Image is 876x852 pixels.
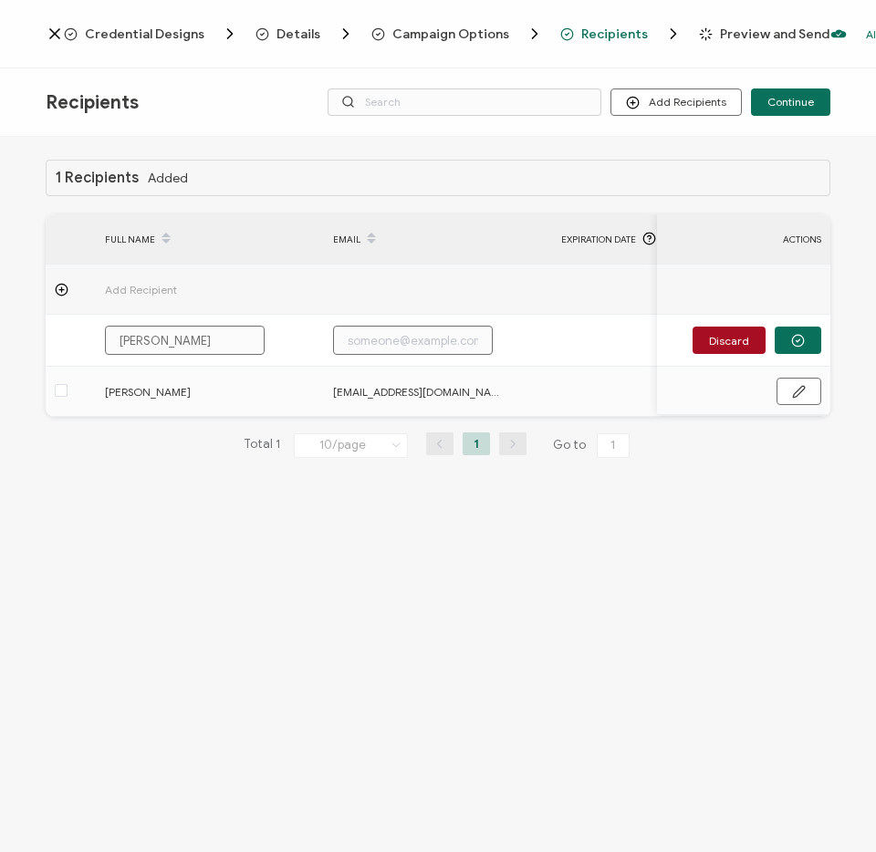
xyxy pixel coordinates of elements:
span: Expiration Date [561,229,636,250]
span: Campaign Options [392,27,509,41]
span: Details [255,25,355,43]
button: Continue [751,88,830,116]
span: Preview and Send [699,27,829,41]
span: Credential Designs [64,25,239,43]
input: Search [328,88,601,116]
div: EMAIL [324,223,552,255]
h1: 1 Recipients [56,170,139,186]
iframe: Chat Widget [785,764,876,852]
span: Campaign Options [371,25,544,43]
input: someone@example.com [333,326,493,355]
span: Go to [553,432,633,458]
div: Breadcrumb [64,25,829,43]
input: Select [294,433,408,458]
span: Recipients [560,25,683,43]
span: Preview and Send [720,27,829,41]
span: Continue [767,97,814,108]
span: Recipients [46,91,139,114]
div: ACTIONS [657,229,830,250]
div: FULL NAME [96,223,324,255]
span: Recipients [581,27,648,41]
input: Jane Doe [105,326,265,355]
span: Total 1 [244,432,280,458]
span: Add Recipient [105,279,278,300]
span: [EMAIL_ADDRESS][DOMAIN_NAME] [333,381,506,402]
button: Discard [693,327,766,354]
span: Credential Designs [85,27,204,41]
span: Added [148,171,188,185]
li: 1 [463,432,490,455]
span: Details [276,27,320,41]
button: Add Recipients [610,88,742,116]
span: [PERSON_NAME] [105,381,278,402]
